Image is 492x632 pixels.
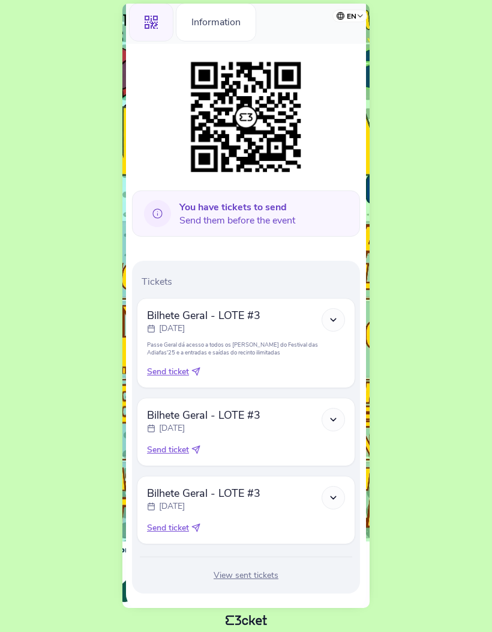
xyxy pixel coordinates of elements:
[147,366,189,378] span: Send ticket
[147,308,260,323] span: Bilhete Geral - LOTE #3
[159,500,185,512] p: [DATE]
[176,3,256,41] div: Information
[147,444,189,456] span: Send ticket
[179,201,287,214] b: You have tickets to send
[147,408,260,422] span: Bilhete Geral - LOTE #3
[147,522,189,534] span: Send ticket
[159,422,185,434] p: [DATE]
[147,486,260,500] span: Bilhete Geral - LOTE #3
[147,341,345,356] p: Passe Geral dá acesso a todos os [PERSON_NAME] do Festival das Adiafas'25 e a entradas e saídas d...
[159,323,185,335] p: [DATE]
[185,56,307,178] img: 4db28019ff5149689945d54f518f5d40.png
[176,14,256,28] a: Information
[137,570,355,582] div: View sent tickets
[179,201,295,227] span: Send them before the event
[142,275,355,288] p: Tickets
